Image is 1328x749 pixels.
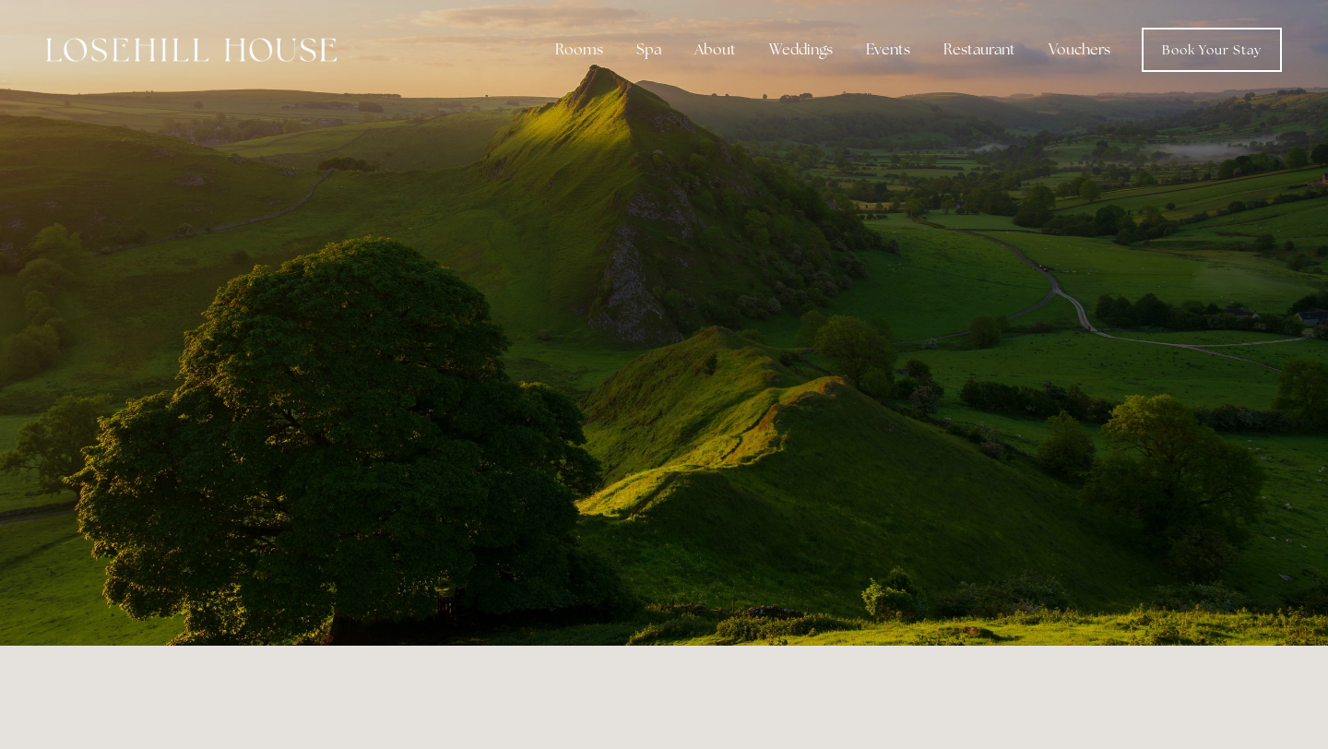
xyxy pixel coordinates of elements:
div: Restaurant [929,31,1030,68]
div: Rooms [540,31,618,68]
a: Book Your Stay [1142,28,1282,72]
div: About [680,31,751,68]
a: Vouchers [1034,31,1125,68]
div: Events [851,31,925,68]
div: Weddings [754,31,848,68]
div: Spa [622,31,676,68]
img: Losehill House [46,38,337,62]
